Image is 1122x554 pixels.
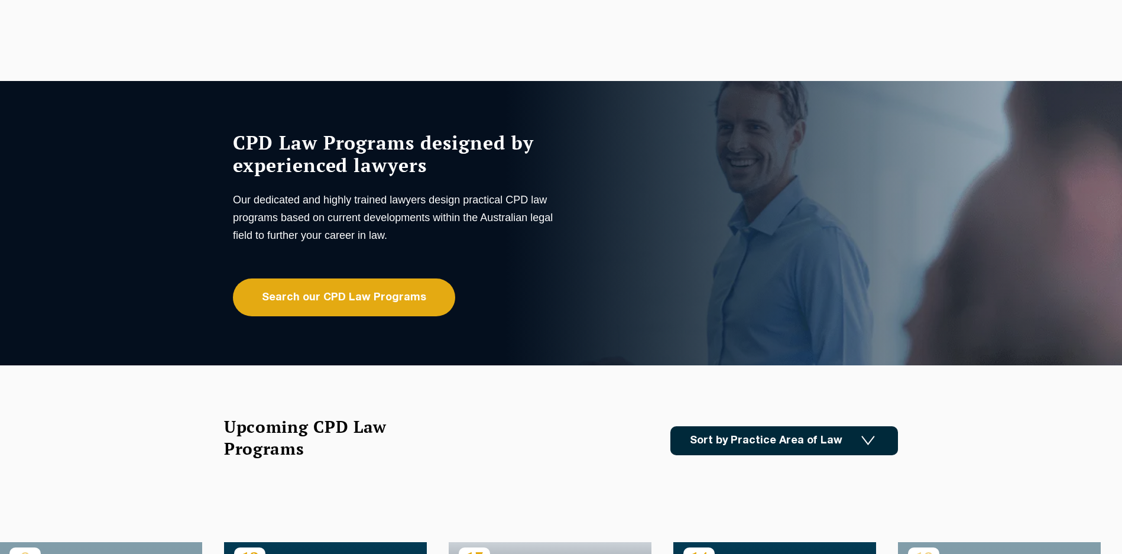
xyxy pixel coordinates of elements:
[233,131,558,176] h1: CPD Law Programs designed by experienced lawyers
[224,416,416,459] h2: Upcoming CPD Law Programs
[861,436,875,446] img: Icon
[233,191,558,244] p: Our dedicated and highly trained lawyers design practical CPD law programs based on current devel...
[670,426,898,455] a: Sort by Practice Area of Law
[233,278,455,316] a: Search our CPD Law Programs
